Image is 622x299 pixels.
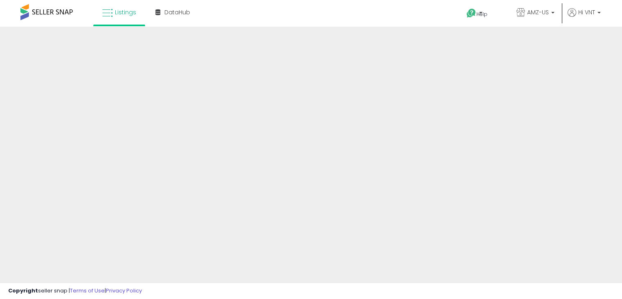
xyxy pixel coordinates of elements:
span: DataHub [164,8,190,16]
a: Terms of Use [70,287,105,294]
span: AMZ-US [527,8,549,16]
a: Privacy Policy [106,287,142,294]
i: Get Help [466,8,476,18]
div: seller snap | | [8,287,142,295]
span: Hi VNT [578,8,595,16]
span: Help [476,11,487,18]
span: Listings [115,8,136,16]
strong: Copyright [8,287,38,294]
a: Hi VNT [568,8,601,27]
a: Help [460,2,503,27]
